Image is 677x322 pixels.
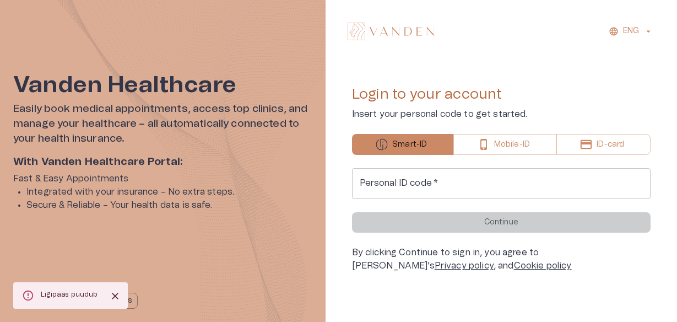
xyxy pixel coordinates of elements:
p: ID-card [597,139,624,151]
button: ID-card [556,134,651,155]
button: ENG [607,23,655,39]
a: Cookie policy [514,261,572,270]
p: Mobile-ID [494,139,530,151]
p: Smart-ID [392,139,427,151]
button: Mobile-ID [453,134,556,155]
button: Smart-ID [352,134,454,155]
button: Close [107,288,123,304]
h4: Login to your account [352,85,651,103]
div: By clicking Continue to sign in, you agree to [PERSON_NAME]’s , and [352,246,651,272]
img: Vanden logo [348,23,434,40]
p: ENG [623,25,639,37]
a: Privacy policy [435,261,494,270]
p: Insert your personal code to get started. [352,108,651,121]
div: Ligipääs puudub [41,286,98,305]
